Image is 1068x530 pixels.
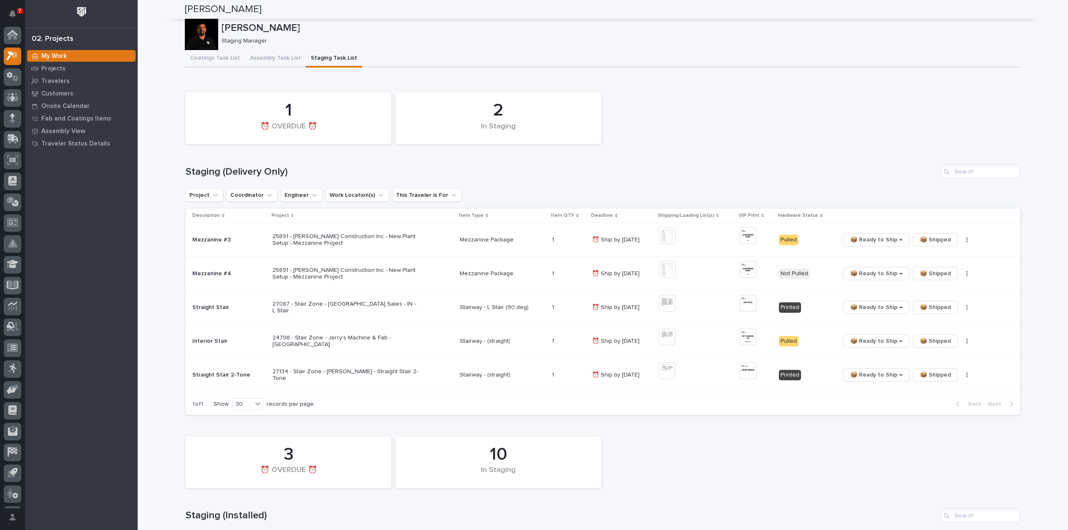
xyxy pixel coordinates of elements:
p: 25891 - [PERSON_NAME] Construction Inc - New Plant Setup - Mezzanine Project [272,267,418,281]
p: Mezzanine #3 [192,235,232,244]
button: 📦 Ready to Ship → [843,233,909,246]
a: Onsite Calendar [25,100,138,112]
p: Stairway - (straight) [460,372,546,379]
p: Mezzanine Package [460,236,546,244]
button: Work Location(s) [326,188,389,202]
div: 02. Projects [32,35,73,44]
span: 📦 Ready to Ship → [850,302,902,312]
span: 📦 Shipped [920,269,951,279]
h1: Staging (Installed) [186,510,937,522]
p: Mezzanine Package [460,270,546,277]
p: Project [272,211,289,220]
button: Engineer [281,188,322,202]
button: This Traveler is For [392,188,462,202]
p: Description [192,211,220,220]
input: Search [941,165,1020,178]
p: Staging Manager [222,38,1015,45]
p: 1 [552,370,556,379]
button: Next [985,400,1020,408]
p: Travelers [41,78,70,85]
p: Assembly View [41,128,85,135]
div: In Staging [410,466,587,483]
div: 30 [232,400,252,409]
span: 📦 Ready to Ship → [850,269,902,279]
p: 1 of 1 [186,394,210,414]
button: 📦 Shipped [913,267,958,280]
p: Show [214,401,229,408]
p: 1 [552,336,556,345]
div: Not Pulled [779,269,810,279]
div: Pulled [779,336,798,347]
p: 7 [18,8,21,14]
button: 📦 Shipped [913,301,958,314]
p: Shipping/Loading List(s) [658,211,714,220]
img: Workspace Logo [74,4,89,20]
p: records per page [267,401,314,408]
p: Straight Stair [192,302,231,311]
a: My Work [25,50,138,62]
span: 📦 Shipped [920,336,951,346]
p: Onsite Calendar [41,103,90,110]
p: 25891 - [PERSON_NAME] Construction Inc - New Plant Setup - Mezzanine Project [272,233,418,247]
p: 1 [552,269,556,277]
p: Straight Stair 2-Tone [192,370,252,379]
p: Item Type [459,211,484,220]
p: Stairway - L Stair (90 deg) [460,304,546,311]
a: Travelers [25,75,138,87]
tr: Mezzanine #4Mezzanine #4 25891 - [PERSON_NAME] Construction Inc - New Plant Setup - Mezzanine Pro... [186,257,1020,291]
button: 📦 Ready to Ship → [843,301,909,314]
p: Stairway - (straight) [460,338,546,345]
tr: Interior StairInterior Stair 24798 - Stair Zone - Jerry's Machine & Fab - [GEOGRAPHIC_DATA]Stairw... [186,324,1020,358]
span: 📦 Shipped [920,302,951,312]
a: Projects [25,62,138,75]
a: Assembly View [25,125,138,137]
p: Projects [41,65,65,73]
div: Notifications7 [10,10,21,23]
p: ⏰ Ship by [DATE] [592,338,652,345]
tr: Mezzanine #3Mezzanine #3 25891 - [PERSON_NAME] Construction Inc - New Plant Setup - Mezzanine Pro... [186,223,1020,257]
a: Customers [25,87,138,100]
button: Back [950,400,985,408]
div: 3 [200,444,377,465]
button: Notifications [4,5,21,23]
tr: Straight StairStraight Stair 27087 - Stair Zone - [GEOGRAPHIC_DATA] Sales - IN - L StairStairway ... [186,291,1020,324]
p: ⏰ Ship by [DATE] [592,372,652,379]
button: 📦 Ready to Ship → [843,334,909,348]
p: ⏰ Ship by [DATE] [592,236,652,244]
p: Item QTY [551,211,574,220]
button: 📦 Shipped [913,334,958,348]
p: Hardware Status [778,211,818,220]
p: Fab and Coatings Items [41,115,111,123]
button: 📦 Ready to Ship → [843,267,909,280]
div: ⏰ OVERDUE ⏰ [200,466,377,483]
button: 📦 Shipped [913,368,958,382]
button: Staging Task List [306,50,362,68]
span: Next [988,400,1006,408]
div: Printed [779,302,801,313]
span: 📦 Ready to Ship → [850,235,902,245]
button: 📦 Shipped [913,233,958,246]
p: 1 [552,235,556,244]
p: Customers [41,90,73,98]
button: Assembly Task List [245,50,306,68]
h1: Staging (Delivery Only) [186,166,937,178]
div: Printed [779,370,801,380]
button: Project [186,188,223,202]
a: Fab and Coatings Items [25,112,138,125]
p: My Work [41,53,67,60]
p: VIP Print [739,211,759,220]
p: ⏰ Ship by [DATE] [592,304,652,311]
div: In Staging [410,122,587,140]
p: ⏰ Ship by [DATE] [592,270,652,277]
p: Mezzanine #4 [192,269,233,277]
div: 2 [410,100,587,121]
p: Interior Stair [192,336,229,345]
input: Search [941,509,1020,522]
span: 📦 Ready to Ship → [850,370,902,380]
button: Coordinator [227,188,277,202]
h2: [PERSON_NAME] [185,3,262,15]
p: 27087 - Stair Zone - [GEOGRAPHIC_DATA] Sales - IN - L Stair [272,301,418,315]
div: Pulled [779,235,798,245]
